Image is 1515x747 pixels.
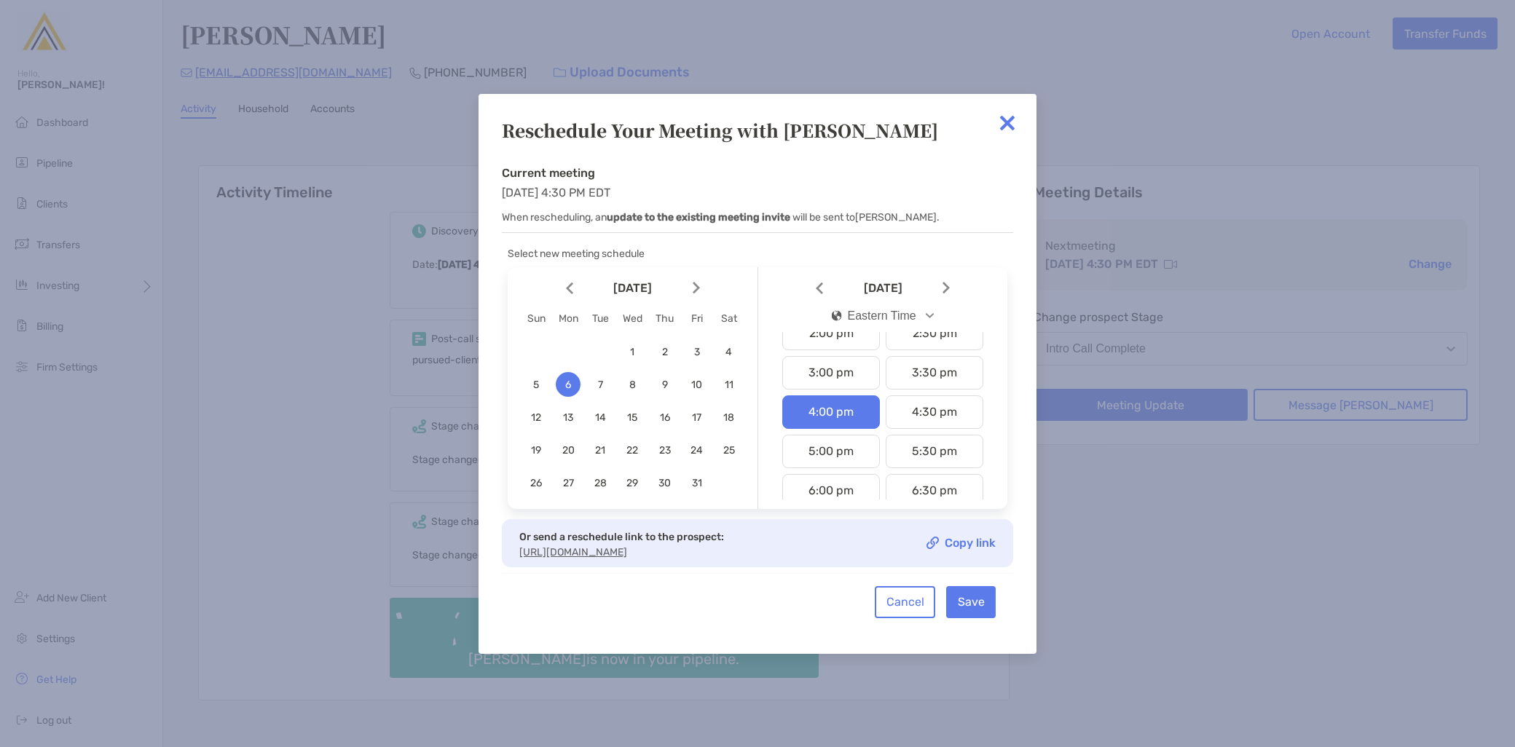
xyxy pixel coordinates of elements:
span: 19 [524,444,548,456]
img: Arrow icon [816,282,823,294]
button: iconEastern Time [819,299,947,333]
span: 5 [524,379,548,391]
span: 31 [685,477,709,489]
a: Copy link [926,537,996,549]
div: 6:00 pm [782,474,880,507]
span: Select new meeting schedule [508,248,645,260]
img: close modal icon [993,108,1022,138]
span: 20 [556,444,581,456]
span: 11 [717,379,741,391]
div: 4:00 pm [782,395,880,429]
div: 2:00 pm [782,317,880,350]
div: 4:30 pm [886,395,983,429]
button: Save [946,586,996,618]
span: 12 [524,411,548,424]
span: 2 [653,346,677,358]
img: Arrow icon [943,282,950,294]
span: 26 [524,477,548,489]
div: [DATE] 4:30 PM EDT [502,166,1013,233]
span: 23 [653,444,677,456]
span: 25 [717,444,741,456]
div: 5:00 pm [782,435,880,468]
div: Tue [584,312,616,325]
div: Sat [713,312,745,325]
div: 3:30 pm [886,356,983,390]
span: 10 [685,379,709,391]
p: Or send a reschedule link to the prospect: [519,528,724,546]
div: Mon [552,312,584,325]
button: Cancel [875,586,935,618]
div: Thu [649,312,681,325]
span: 30 [653,477,677,489]
span: 28 [588,477,613,489]
span: [DATE] [826,282,940,294]
span: 14 [588,411,613,424]
span: 4 [717,346,741,358]
span: 1 [620,346,645,358]
span: 22 [620,444,645,456]
span: 18 [717,411,741,424]
div: Eastern Time [832,309,916,323]
div: Sun [520,312,552,325]
img: Open dropdown arrow [926,313,934,318]
div: Reschedule Your Meeting with [PERSON_NAME] [502,117,1013,143]
span: 24 [685,444,709,456]
div: Fri [681,312,713,325]
span: 17 [685,411,709,424]
span: 13 [556,411,581,424]
span: 9 [653,379,677,391]
img: Arrow icon [566,282,573,294]
span: 3 [685,346,709,358]
h4: Current meeting [502,166,1013,180]
div: 3:00 pm [782,356,880,390]
span: 6 [556,379,581,391]
span: 7 [588,379,613,391]
div: 5:30 pm [886,435,983,468]
img: Arrow icon [693,282,700,294]
span: 15 [620,411,645,424]
span: 8 [620,379,645,391]
span: 29 [620,477,645,489]
span: [DATE] [576,282,690,294]
img: Copy link icon [926,537,939,549]
p: When rescheduling, an will be sent to [PERSON_NAME] . [502,208,1013,226]
span: 21 [588,444,613,456]
img: icon [832,310,842,321]
div: Wed [616,312,648,325]
span: 27 [556,477,581,489]
div: 6:30 pm [886,474,983,507]
b: update to the existing meeting invite [607,211,790,224]
span: 16 [653,411,677,424]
